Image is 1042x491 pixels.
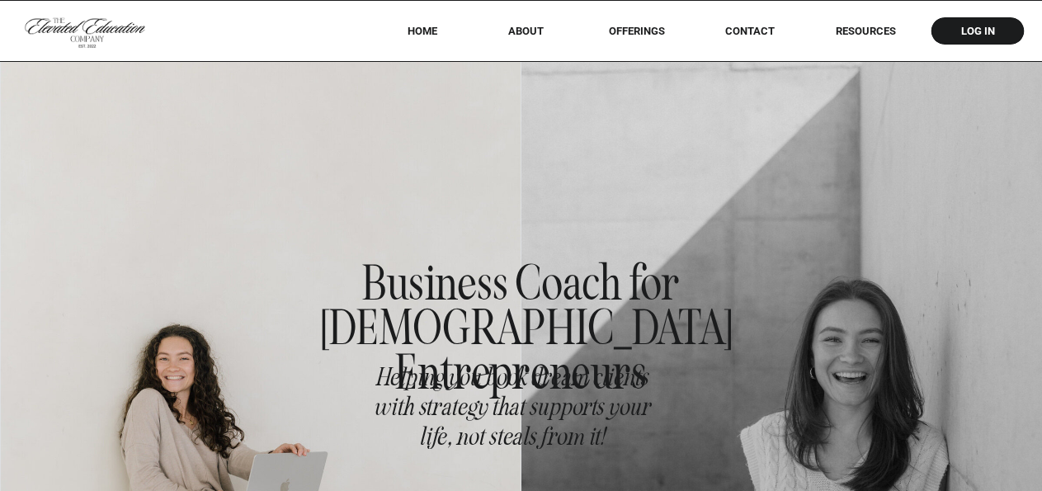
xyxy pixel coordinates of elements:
a: HOME [385,25,459,37]
a: RESOURCES [813,25,918,37]
h1: Business Coach for [DEMOGRAPHIC_DATA] Entrepreneurs [321,262,723,346]
a: About [497,25,555,37]
h2: Helping you book dream clients with strategy that supports your life, not steals from it! [365,362,661,460]
a: Contact [714,25,786,37]
a: log in [945,25,1010,37]
a: offerings [585,25,688,37]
